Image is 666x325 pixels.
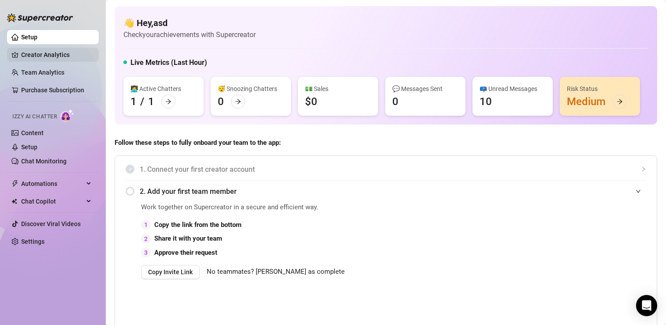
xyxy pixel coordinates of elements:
[21,69,64,76] a: Team Analytics
[141,202,448,213] span: Work together on Supercreator in a secure and efficient way.
[21,158,67,165] a: Chat Monitoring
[154,221,242,229] strong: Copy the link from the bottom
[392,84,458,94] div: 💬 Messages Sent
[218,94,224,109] div: 0
[126,181,646,202] div: 2. Add your first team member
[641,166,646,172] span: collapsed
[21,220,81,227] a: Discover Viral Videos
[154,249,217,257] strong: Approve their request
[12,113,57,121] span: Izzy AI Chatter
[207,267,345,277] span: No teammates? [PERSON_NAME] as complete
[141,248,151,257] div: 3
[480,94,492,109] div: 10
[140,186,646,197] span: 2. Add your first team member
[148,268,193,276] span: Copy Invite Link
[154,234,222,242] strong: Share it with your team
[130,84,197,94] div: 👩‍💻 Active Chatters
[392,94,398,109] div: 0
[636,295,657,316] div: Open Intercom Messenger
[141,265,200,279] button: Copy Invite Link
[21,87,84,94] a: Purchase Subscription
[21,48,92,62] a: Creator Analytics
[305,94,317,109] div: $0
[7,13,73,22] img: logo-BBDzfeDw.svg
[21,144,37,151] a: Setup
[235,98,241,105] span: arrow-right
[470,202,646,315] iframe: Adding Team Members
[21,129,44,136] a: Content
[21,34,37,41] a: Setup
[617,98,623,105] span: arrow-right
[130,57,207,68] h5: Live Metrics (Last Hour)
[141,234,151,244] div: 2
[123,29,256,40] article: Check your achievements with Supercreator
[115,139,281,147] strong: Follow these steps to fully onboard your team to the app:
[218,84,284,94] div: 😴 Snoozing Chatters
[60,109,74,122] img: AI Chatter
[126,159,646,180] div: 1. Connect your first creator account
[21,238,45,245] a: Settings
[141,220,151,230] div: 1
[130,94,137,109] div: 1
[21,194,84,208] span: Chat Copilot
[123,17,256,29] h4: 👋 Hey, asd
[567,84,633,94] div: Risk Status
[480,84,546,94] div: 📪 Unread Messages
[11,198,17,204] img: Chat Copilot
[21,177,84,191] span: Automations
[305,84,371,94] div: 💵 Sales
[11,180,19,187] span: thunderbolt
[148,94,154,109] div: 1
[636,189,641,194] span: expanded
[165,98,171,105] span: arrow-right
[140,164,646,175] span: 1. Connect your first creator account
